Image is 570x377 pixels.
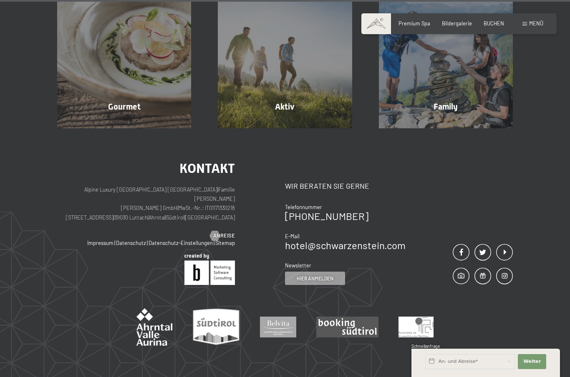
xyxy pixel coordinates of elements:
[215,240,235,246] a: Sitemap
[285,262,311,269] span: Newsletter
[147,240,148,246] span: |
[57,185,235,222] p: Alpine Luxury [GEOGRAPHIC_DATA] [GEOGRAPHIC_DATA] Familie [PERSON_NAME] [PERSON_NAME] GmbH MwSt.-...
[442,20,472,27] a: Bildergalerie
[523,358,541,365] span: Weiter
[285,181,369,190] span: Wir beraten Sie gerne
[116,240,146,246] a: Datenschutz
[114,240,115,246] span: |
[149,240,213,246] a: Datenschutz-Einstellungen
[285,239,406,251] a: hotel@schwarzenstein.com
[398,20,430,27] a: Premium Spa
[411,344,440,349] span: Schnellanfrage
[217,186,218,193] span: |
[184,214,185,221] span: |
[484,20,504,27] a: BUCHEN
[113,214,114,221] span: |
[285,210,368,222] a: [PHONE_NUMBER]
[87,240,113,246] a: Impressum
[529,20,543,27] span: Menü
[179,160,235,176] span: Kontakt
[275,102,295,112] span: Aktiv
[165,214,166,221] span: |
[297,275,333,282] span: Hier anmelden
[177,205,178,211] span: |
[108,102,141,112] span: Gourmet
[184,254,235,285] img: Brandnamic GmbH | Leading Hospitality Solutions
[285,233,300,240] span: E-Mail
[213,232,235,240] span: Anreise
[518,354,546,369] button: Weiter
[210,232,235,240] a: Anreise
[285,204,322,210] span: Telefonnummer
[434,102,458,112] span: Family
